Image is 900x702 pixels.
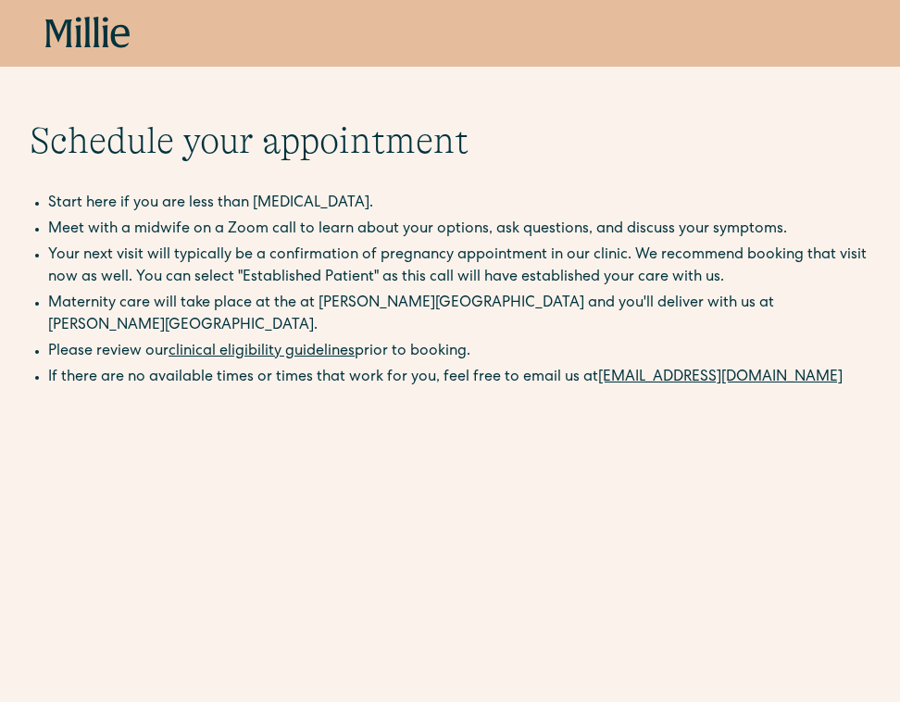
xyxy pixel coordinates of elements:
[48,244,870,289] li: Your next visit will typically be a confirmation of pregnancy appointment in our clinic. We recom...
[169,345,355,359] a: clinical eligibility guidelines
[48,367,870,389] li: If there are no available times or times that work for you, feel free to email us at
[48,341,870,363] li: Please review our prior to booking.
[48,293,870,337] li: Maternity care will take place at the at [PERSON_NAME][GEOGRAPHIC_DATA] and you'll deliver with u...
[30,119,870,163] h1: Schedule your appointment
[48,193,870,215] li: Start here if you are less than [MEDICAL_DATA].
[48,219,870,241] li: Meet with a midwife on a Zoom call to learn about your options, ask questions, and discuss your s...
[598,370,843,385] a: [EMAIL_ADDRESS][DOMAIN_NAME]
